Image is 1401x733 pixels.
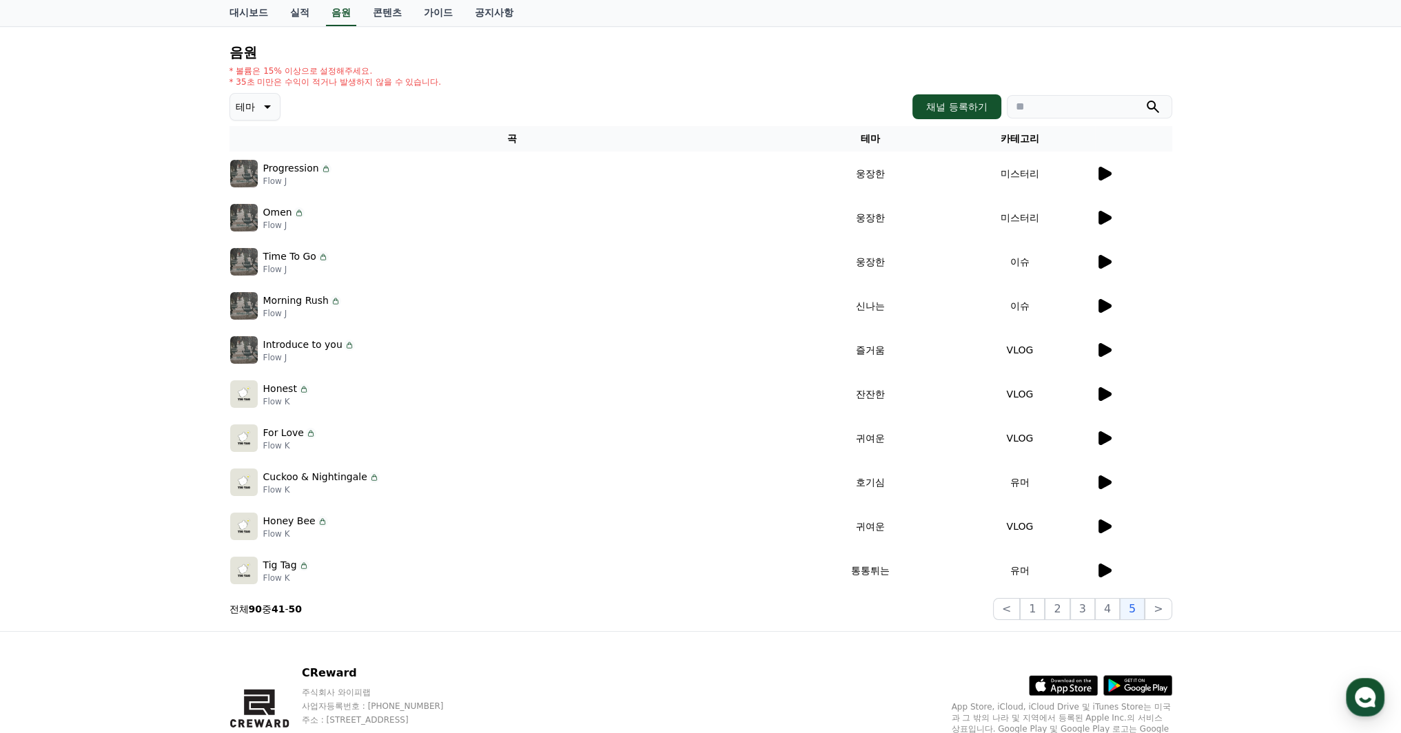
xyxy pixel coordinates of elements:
[289,603,302,615] strong: 50
[229,65,442,76] p: * 볼륨은 15% 이상으로 설정해주세요.
[249,603,262,615] strong: 90
[230,336,258,364] img: music
[263,338,342,352] p: Introduce to you
[229,76,442,87] p: * 35초 미만은 수익이 적거나 발생하지 않을 수 있습니다.
[126,458,143,469] span: 대화
[795,196,945,240] td: 웅장한
[263,440,316,451] p: Flow K
[263,205,292,220] p: Omen
[1045,598,1070,620] button: 2
[230,380,258,408] img: music
[4,437,91,471] a: 홈
[263,528,328,539] p: Flow K
[230,160,258,187] img: music
[1070,598,1095,620] button: 3
[263,308,341,319] p: Flow J
[263,426,304,440] p: For Love
[230,292,258,320] img: music
[945,328,1094,372] td: VLOG
[263,484,380,495] p: Flow K
[213,457,229,468] span: 설정
[1120,598,1145,620] button: 5
[229,93,280,121] button: 테마
[945,240,1094,284] td: 이슈
[945,372,1094,416] td: VLOG
[945,460,1094,504] td: 유머
[795,460,945,504] td: 호기심
[795,504,945,548] td: 귀여운
[263,470,367,484] p: Cuckoo & Nightingale
[229,45,1172,60] h4: 음원
[263,572,309,584] p: Flow K
[912,94,1001,119] button: 채널 등록하기
[795,126,945,152] th: 테마
[302,687,470,698] p: 주식회사 와이피랩
[302,701,470,712] p: 사업자등록번호 : [PHONE_NUMBER]
[263,264,329,275] p: Flow J
[795,372,945,416] td: 잔잔한
[263,396,309,407] p: Flow K
[91,437,178,471] a: 대화
[230,557,258,584] img: music
[945,126,1094,152] th: 카테고리
[229,602,303,616] p: 전체 중 -
[302,714,470,725] p: 주소 : [STREET_ADDRESS]
[230,248,258,276] img: music
[230,204,258,231] img: music
[945,504,1094,548] td: VLOG
[945,284,1094,328] td: 이슈
[1145,598,1172,620] button: >
[795,416,945,460] td: 귀여운
[230,424,258,452] img: music
[1020,598,1045,620] button: 1
[263,382,297,396] p: Honest
[263,176,331,187] p: Flow J
[178,437,265,471] a: 설정
[263,220,305,231] p: Flow J
[795,284,945,328] td: 신나는
[263,514,316,528] p: Honey Bee
[945,196,1094,240] td: 미스터리
[230,513,258,540] img: music
[43,457,52,468] span: 홈
[1095,598,1120,620] button: 4
[302,665,470,681] p: CReward
[795,152,945,196] td: 웅장한
[993,598,1020,620] button: <
[263,352,355,363] p: Flow J
[229,126,795,152] th: 곡
[945,152,1094,196] td: 미스터리
[263,249,316,264] p: Time To Go
[230,468,258,496] img: music
[945,548,1094,592] td: 유머
[263,293,329,308] p: Morning Rush
[272,603,285,615] strong: 41
[236,97,255,116] p: 테마
[795,328,945,372] td: 즐거움
[945,416,1094,460] td: VLOG
[795,548,945,592] td: 통통튀는
[263,558,297,572] p: Tig Tag
[263,161,319,176] p: Progression
[795,240,945,284] td: 웅장한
